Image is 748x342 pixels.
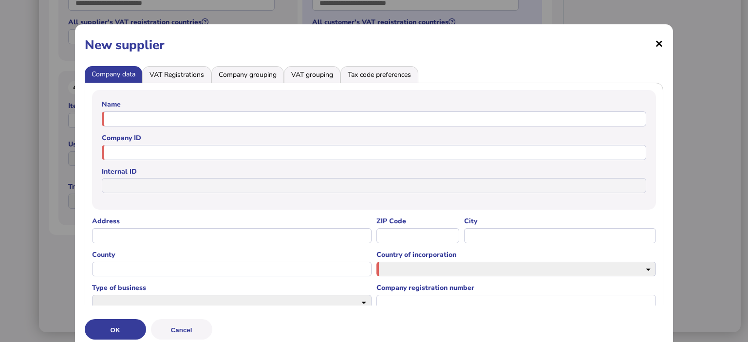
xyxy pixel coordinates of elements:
label: City [464,216,656,226]
span: × [655,34,663,53]
button: Cancel [151,319,212,340]
li: VAT grouping [284,66,340,83]
label: County [92,250,372,259]
label: Internal ID [102,167,647,176]
li: Company data [85,66,142,83]
label: Company ID [102,133,647,143]
label: Name [102,100,647,109]
label: Country of incorporation [376,250,656,259]
button: OK [85,319,146,340]
li: Company grouping [211,66,284,83]
label: Address [92,216,372,226]
label: Company registration number [376,283,656,292]
h1: New supplier [85,36,664,54]
li: Tax code preferences [340,66,418,83]
label: Type of business [92,283,372,292]
li: VAT Registrations [142,66,211,83]
label: ZIP Code [376,216,459,226]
